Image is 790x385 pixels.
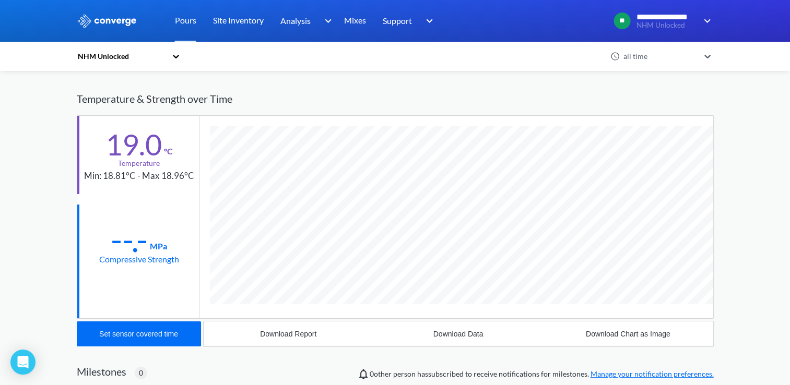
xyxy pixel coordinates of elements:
h2: Milestones [77,365,126,378]
button: Download Report [204,321,373,346]
img: icon-clock.svg [610,52,620,61]
img: downArrow.svg [697,15,714,27]
div: 19.0 [105,131,162,158]
button: Set sensor covered time [77,321,201,346]
img: downArrow.svg [317,15,334,27]
span: NHM Unlocked [636,21,697,29]
div: Open Intercom Messenger [10,350,36,375]
div: Temperature [118,158,160,169]
span: 0 other [370,369,392,378]
div: all time [621,51,699,62]
button: Download Data [373,321,543,346]
span: person has subscribed to receive notifications for milestones. [370,368,714,380]
div: Min: 18.81°C - Max 18.96°C [84,169,194,183]
div: NHM Unlocked [77,51,167,62]
span: Analysis [280,14,311,27]
span: 0 [139,367,143,379]
div: Download Data [433,330,484,338]
div: Set sensor covered time [99,330,178,338]
div: Temperature & Strength over Time [77,82,714,115]
img: downArrow.svg [419,15,436,27]
div: --.- [111,226,148,252]
img: logo_ewhite.svg [77,14,137,28]
button: Download Chart as Image [543,321,713,346]
div: Download Report [260,330,316,338]
span: Support [383,14,412,27]
div: Compressive Strength [99,252,179,266]
div: Download Chart as Image [586,330,670,338]
a: Manage your notification preferences. [591,369,714,378]
img: notifications-icon.svg [357,368,370,380]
